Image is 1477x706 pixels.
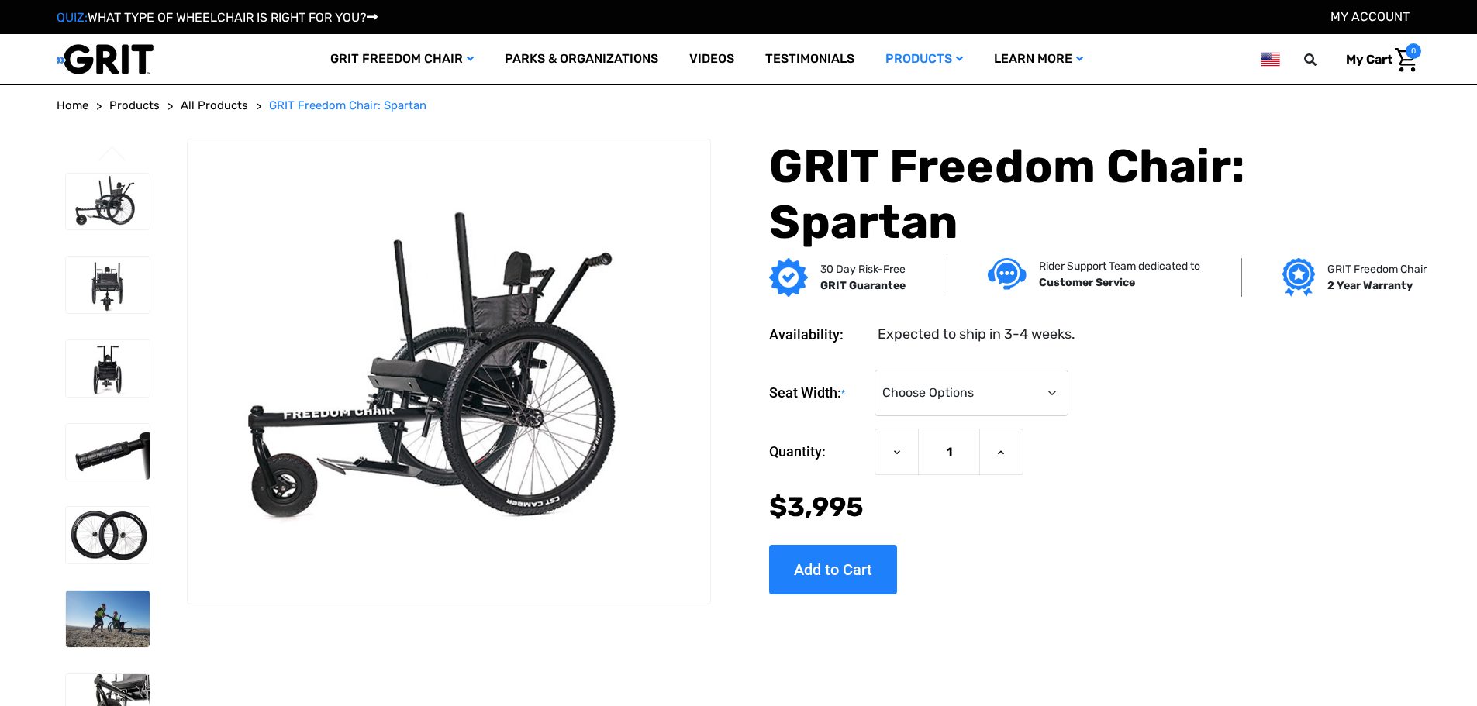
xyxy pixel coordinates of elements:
strong: GRIT Guarantee [820,279,906,292]
a: GRIT Freedom Chair: Spartan [269,97,426,115]
button: Go to slide 4 of 4 [96,146,129,164]
img: GRIT Freedom Chair: Spartan [66,591,150,647]
label: Quantity: [769,429,867,475]
img: GRIT Guarantee [769,258,808,297]
a: Account [1330,9,1410,24]
a: Home [57,97,88,115]
a: Parks & Organizations [489,34,674,84]
nav: Breadcrumb [57,97,1421,115]
strong: Customer Service [1039,276,1135,289]
span: Products [109,98,160,112]
p: 30 Day Risk-Free [820,261,906,277]
a: Products [870,34,978,84]
dd: Expected to ship in 3-4 weeks. [878,324,1075,345]
span: $3,995 [769,491,864,523]
img: Grit freedom [1282,258,1314,297]
p: Rider Support Team dedicated to [1039,258,1200,274]
input: Add to Cart [769,545,897,594]
img: GRIT Freedom Chair: Spartan [66,340,150,397]
img: Cart [1395,48,1417,72]
span: QUIZ: [57,10,88,25]
img: GRIT Freedom Chair: Spartan [188,198,710,546]
img: GRIT Freedom Chair: Spartan [66,174,150,230]
span: My Cart [1346,52,1392,67]
img: Customer service [988,258,1027,290]
strong: 2 Year Warranty [1327,279,1413,292]
a: GRIT Freedom Chair [315,34,489,84]
dt: Availability: [769,324,867,345]
img: us.png [1261,50,1279,69]
span: 0 [1406,43,1421,59]
input: Search [1311,43,1334,76]
a: Cart with 0 items [1334,43,1421,76]
a: Learn More [978,34,1099,84]
a: QUIZ:WHAT TYPE OF WHEELCHAIR IS RIGHT FOR YOU? [57,10,378,25]
span: All Products [181,98,248,112]
span: GRIT Freedom Chair: Spartan [269,98,426,112]
img: GRIT Freedom Chair: Spartan [66,507,150,563]
a: Videos [674,34,750,84]
h1: GRIT Freedom Chair: Spartan [769,139,1420,250]
a: Testimonials [750,34,870,84]
p: GRIT Freedom Chair [1327,261,1427,277]
img: GRIT Freedom Chair: Spartan [66,257,150,313]
span: Home [57,98,88,112]
a: Products [109,97,160,115]
img: GRIT Freedom Chair: Spartan [66,424,150,480]
img: GRIT All-Terrain Wheelchair and Mobility Equipment [57,43,154,75]
a: All Products [181,97,248,115]
label: Seat Width: [769,370,867,417]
